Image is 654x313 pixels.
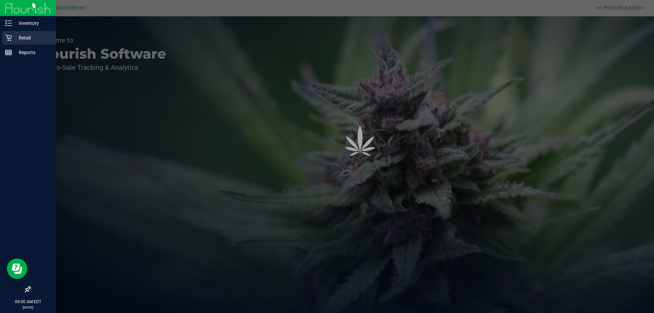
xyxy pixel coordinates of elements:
[12,34,53,42] p: Retail
[3,299,53,305] p: 09:00 AM EDT
[12,48,53,57] p: Reports
[3,305,53,310] p: [DATE]
[5,49,12,56] inline-svg: Reports
[7,259,27,279] iframe: Resource center
[12,19,53,27] p: Inventory
[5,20,12,27] inline-svg: Inventory
[5,34,12,41] inline-svg: Retail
